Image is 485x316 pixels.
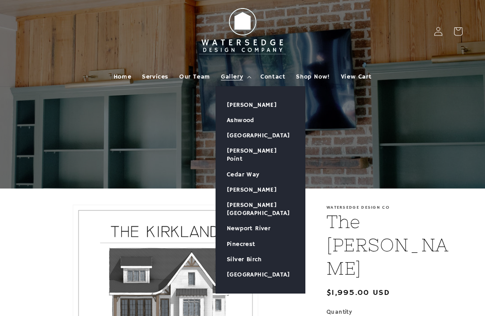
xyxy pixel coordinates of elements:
[216,182,305,197] a: [PERSON_NAME]
[193,4,292,59] img: Watersedge Design Co
[326,205,463,210] p: Watersedge Design Co
[216,113,305,128] a: Ashwood
[142,73,168,81] span: Services
[216,167,305,182] a: Cedar Way
[174,67,216,86] a: Our Team
[216,143,305,167] a: [PERSON_NAME] Point
[341,73,371,81] span: View Cart
[216,128,305,143] a: [GEOGRAPHIC_DATA]
[216,221,305,236] a: Newport River
[216,97,305,113] a: [PERSON_NAME]
[137,67,174,86] a: Services
[216,252,305,267] a: Silver Birch
[296,73,330,81] span: Shop Now!
[216,67,255,86] summary: Gallery
[216,237,305,252] a: Pinecrest
[114,73,131,81] span: Home
[260,73,285,81] span: Contact
[326,287,390,299] span: $1,995.00 USD
[221,73,243,81] span: Gallery
[179,73,210,81] span: Our Team
[326,210,463,280] h1: The [PERSON_NAME]
[108,67,137,86] a: Home
[291,67,335,86] a: Shop Now!
[216,267,305,282] a: [GEOGRAPHIC_DATA]
[335,67,377,86] a: View Cart
[255,67,291,86] a: Contact
[216,197,305,221] a: [PERSON_NAME][GEOGRAPHIC_DATA]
